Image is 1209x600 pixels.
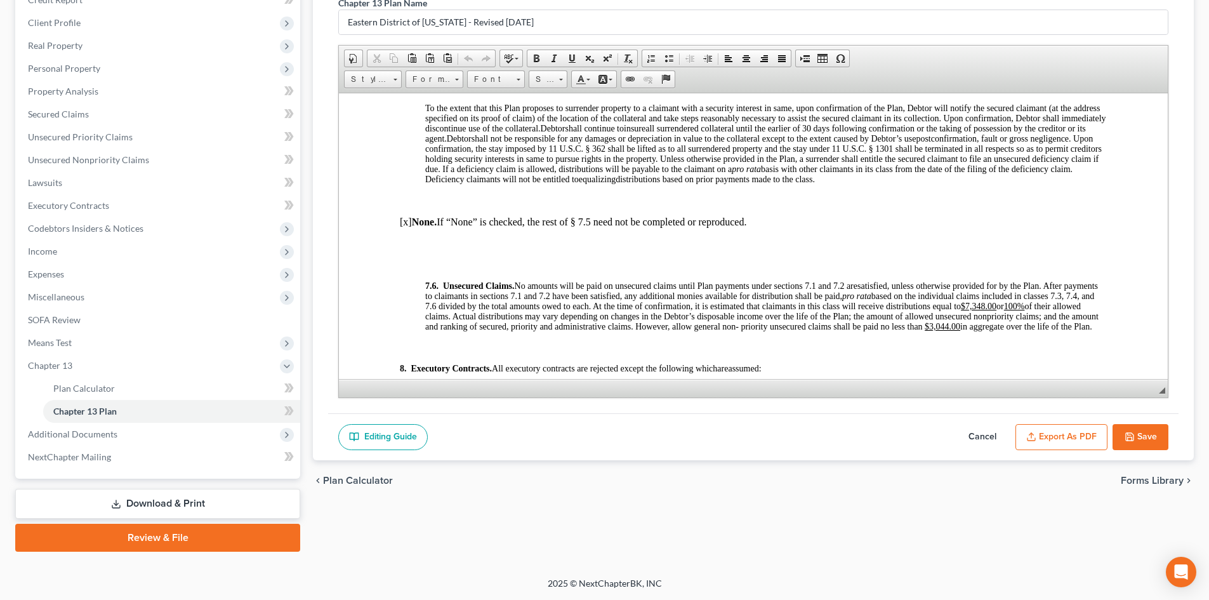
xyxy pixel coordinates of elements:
[955,424,1010,451] button: Cancel
[28,451,111,462] span: NextChapter Mailing
[467,70,525,88] a: Font
[598,50,616,67] a: Superscript
[1113,424,1168,451] button: Save
[28,223,143,234] span: Codebtors Insiders & Notices
[477,50,495,67] a: Redo
[28,429,117,439] span: Additional Documents
[529,70,567,88] a: Size
[15,489,300,519] a: Download & Print
[18,103,300,126] a: Secured Claims
[720,50,737,67] a: Align Left
[459,50,477,67] a: Undo
[773,50,791,67] a: Justify
[737,50,755,67] a: Center
[28,131,133,142] span: Unsecured Priority Claims
[699,50,717,67] a: Increase Indent
[529,71,555,88] span: Size
[660,50,678,67] a: Insert/Remove Bulleted List
[28,200,109,211] span: Executory Contracts
[503,198,532,208] em: pro rata
[28,337,72,348] span: Means Test
[339,93,1168,379] iframe: Rich Text Editor, document-ckeditor
[385,50,403,67] a: Copy
[527,50,545,67] a: Bold
[1184,476,1194,486] i: chevron_right
[28,314,81,325] span: SOFA Review
[28,291,84,302] span: Miscellaneous
[594,71,616,88] a: Background Color
[344,70,402,88] a: Styles
[15,524,300,552] a: Review & File
[18,126,300,149] a: Unsecured Priority Claims
[1121,476,1184,486] span: Forms Library
[831,50,849,67] a: Insert Special Character
[642,50,660,67] a: Insert/Remove Numbered List
[338,424,428,451] a: Editing Guide
[243,577,967,600] div: 2025 © NextChapterBK, INC
[619,50,637,67] a: Remove Format
[323,476,393,486] span: Plan Calculator
[581,50,598,67] a: Subscript
[500,50,522,67] a: Spell Checker
[755,50,773,67] a: Align Right
[345,50,362,67] a: Document Properties
[406,70,463,88] a: Format
[43,400,300,423] a: Chapter 13 Plan
[796,50,814,67] a: Insert Page Break for Printing
[468,71,512,88] span: Font
[439,50,456,67] a: Paste from Word
[28,63,100,74] span: Personal Property
[586,229,621,238] u: $3,044.00
[43,377,300,400] a: Plan Calculator
[621,229,753,238] span: in aggregate over the life of the Plan.
[1015,424,1107,451] button: Export as PDF
[28,109,89,119] span: Secured Claims
[339,10,1168,34] input: Enter name...
[639,71,657,88] a: Unlink
[378,270,389,280] span: are
[563,50,581,67] a: Underline
[1166,557,1196,587] div: Open Intercom Messenger
[28,154,149,165] span: Unsecured Nonpriority Claims
[622,208,657,218] u: $7,348.00
[18,446,300,469] a: NextChapter Mailing
[389,270,422,280] span: assumed:
[53,383,115,394] span: Plan Calculator
[86,208,760,238] span: or of their allowed claims. Actual distributions may vary depending on changes in the Debtor’s di...
[18,171,300,194] a: Lawsuits
[572,71,594,88] a: Text Color
[665,208,686,218] u: 100%
[1159,387,1165,394] span: Resize
[28,86,98,97] span: Property Analysis
[28,40,83,51] span: Real Property
[545,50,563,67] a: Italic
[1121,476,1194,486] button: Forms Library chevron_right
[28,17,81,28] span: Client Profile
[367,50,385,67] a: Cut
[657,71,675,88] a: Anchor
[18,80,300,103] a: Property Analysis
[28,177,62,188] span: Lawsuits
[313,476,393,486] button: chevron_left Plan Calculator
[814,50,831,67] a: Table
[345,71,389,88] span: Styles
[28,246,57,257] span: Income
[621,71,639,88] a: Link
[153,270,378,280] span: All executory contracts are rejected except the following which
[421,50,439,67] a: Paste as plain text
[53,406,117,417] span: Chapter 13 Plan
[28,269,64,279] span: Expenses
